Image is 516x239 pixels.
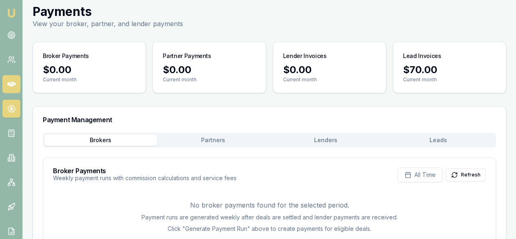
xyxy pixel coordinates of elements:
[53,225,486,233] p: Click "Generate Payment Run" above to create payments for eligible deals.
[163,63,256,76] div: $0.00
[163,52,211,60] h3: Partner Payments
[398,168,443,182] button: All Time
[283,63,376,76] div: $0.00
[446,168,486,181] button: Refresh
[53,213,486,221] p: Payment runs are generated weekly after deals are settled and lender payments are received.
[43,52,89,60] h3: Broker Payments
[53,174,237,182] p: Weekly payment runs with commission calculations and service fees
[53,168,237,174] h3: Broker Payments
[33,19,183,29] p: View your broker, partner, and lender payments
[43,76,136,83] p: Current month
[283,76,376,83] p: Current month
[43,116,496,123] h3: Payment Management
[382,134,494,146] button: Leads
[403,52,441,60] h3: Lead Invoices
[270,134,382,146] button: Lenders
[43,63,136,76] div: $0.00
[163,76,256,83] p: Current month
[157,134,270,146] button: Partners
[403,76,496,83] p: Current month
[44,134,157,146] button: Brokers
[53,200,486,210] p: No broker payments found for the selected period.
[283,52,327,60] h3: Lender Invoices
[7,8,16,18] img: emu-icon-u.png
[403,63,496,76] div: $70.00
[414,171,436,179] span: All Time
[33,4,183,19] h1: Payments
